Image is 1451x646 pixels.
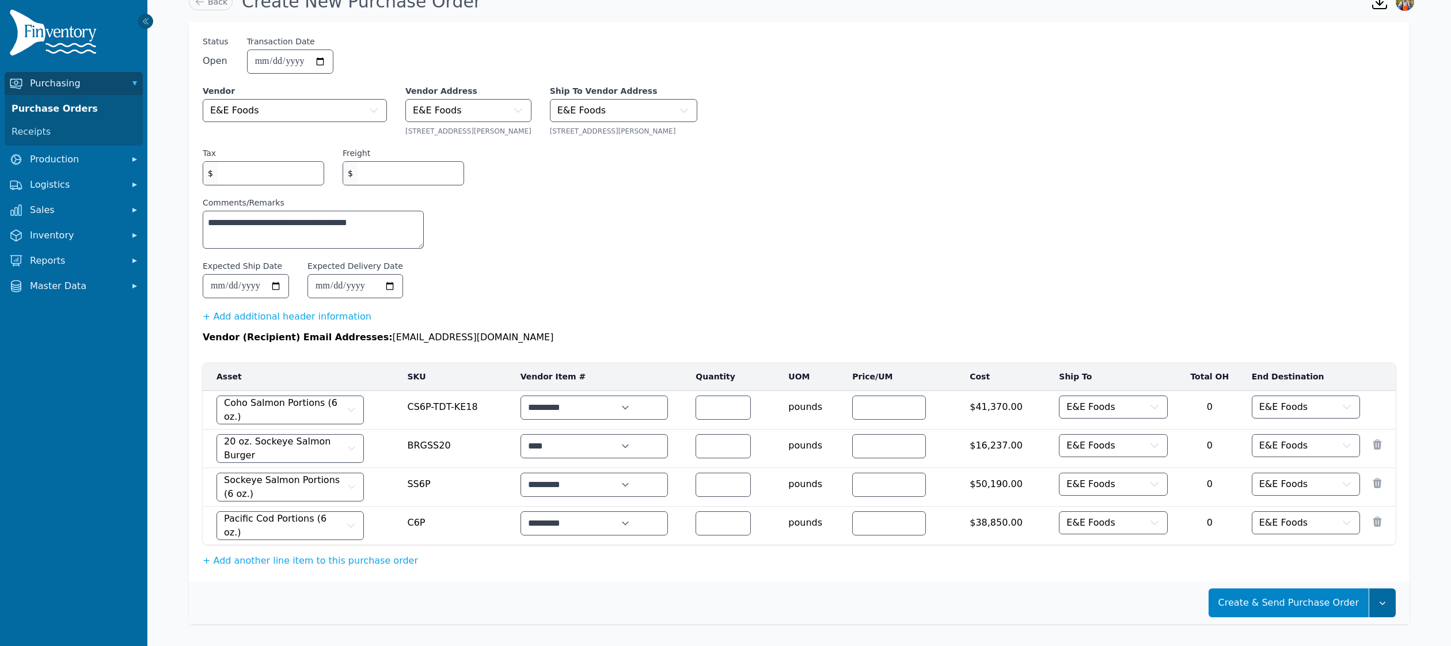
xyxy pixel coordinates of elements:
td: BRGSS20 [400,430,513,468]
div: [STREET_ADDRESS][PERSON_NAME] [550,127,697,136]
button: Purchasing [5,72,143,95]
span: pounds [788,473,838,491]
button: E&E Foods [1059,396,1168,419]
span: $ [203,162,218,185]
div: [STREET_ADDRESS][PERSON_NAME] [405,127,531,136]
th: SKU [400,363,513,391]
button: + Add another line item to this purchase order [203,554,418,568]
span: Coho Salmon Portions (6 oz.) [224,396,344,424]
button: Production [5,148,143,171]
button: Coho Salmon Portions (6 oz.) [216,396,364,424]
button: Sales [5,199,143,222]
td: 0 [1175,430,1245,468]
button: Sockeye Salmon Portions (6 oz.) [216,473,364,501]
span: $50,190.00 [970,473,1045,491]
th: End Destination [1245,363,1368,391]
button: 20 oz. Sockeye Salmon Burger [216,434,364,463]
button: E&E Foods [1252,396,1361,419]
span: E&E Foods [1259,439,1308,453]
label: Ship To Vendor Address [550,85,697,97]
button: Create & Send Purchase Order [1209,588,1369,617]
a: Purchase Orders [7,97,140,120]
span: $ [343,162,358,185]
span: pounds [788,511,838,530]
span: E&E Foods [1259,477,1308,491]
th: UOM [781,363,845,391]
label: Vendor [203,85,387,97]
button: + Add additional header information [203,310,371,324]
span: E&E Foods [1066,477,1115,491]
button: E&E Foods [1252,511,1361,534]
button: Remove [1372,439,1383,450]
span: E&E Foods [1259,516,1308,530]
span: Sales [30,203,122,217]
span: E&E Foods [413,104,461,117]
button: E&E Foods [550,99,697,122]
label: Expected Delivery Date [307,260,403,272]
button: Logistics [5,173,143,196]
button: Remove [1372,477,1383,489]
td: C6P [400,507,513,545]
button: E&E Foods [203,99,387,122]
button: E&E Foods [1252,473,1361,496]
span: E&E Foods [1259,400,1308,414]
label: Expected Ship Date [203,260,282,272]
label: Comments/Remarks [203,197,424,208]
td: SS6P [400,468,513,507]
button: E&E Foods [405,99,531,122]
button: Master Data [5,275,143,298]
span: E&E Foods [210,104,259,117]
span: Production [30,153,122,166]
th: Cost [963,363,1052,391]
th: Ship To [1052,363,1175,391]
th: Total OH [1175,363,1245,391]
span: Logistics [30,178,122,192]
span: Vendor (Recipient) Email Addresses: [203,332,393,343]
td: 0 [1175,507,1245,545]
label: Vendor Address [405,85,531,97]
span: $16,237.00 [970,434,1045,453]
button: E&E Foods [1059,434,1168,457]
span: $41,370.00 [970,396,1045,414]
button: E&E Foods [1059,511,1168,534]
th: Asset [203,363,400,391]
span: Master Data [30,279,122,293]
span: E&E Foods [1066,439,1115,453]
td: CS6P-TDT-KE18 [400,391,513,430]
span: pounds [788,396,838,414]
span: E&E Foods [1066,400,1115,414]
span: pounds [788,434,838,453]
span: Sockeye Salmon Portions (6 oz.) [224,473,345,501]
button: E&E Foods [1059,473,1168,496]
span: [EMAIL_ADDRESS][DOMAIN_NAME] [393,332,554,343]
label: Transaction Date [247,36,315,47]
button: Inventory [5,224,143,247]
td: 0 [1175,468,1245,507]
span: Pacific Cod Portions (6 oz.) [224,512,343,539]
label: Tax [203,147,216,159]
span: Inventory [30,229,122,242]
button: Pacific Cod Portions (6 oz.) [216,511,364,540]
button: Reports [5,249,143,272]
button: E&E Foods [1252,434,1361,457]
label: Freight [343,147,370,159]
span: E&E Foods [557,104,606,117]
span: Purchasing [30,77,122,90]
span: 20 oz. Sockeye Salmon Burger [224,435,344,462]
th: Vendor Item # [514,363,689,391]
span: Open [203,54,229,68]
button: Remove [1372,516,1383,527]
span: E&E Foods [1066,516,1115,530]
span: $38,850.00 [970,511,1045,530]
th: Price/UM [845,363,963,391]
a: Receipts [7,120,140,143]
span: Status [203,36,229,47]
span: Reports [30,254,122,268]
td: 0 [1175,391,1245,430]
th: Quantity [689,363,781,391]
img: Finventory [9,9,101,60]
